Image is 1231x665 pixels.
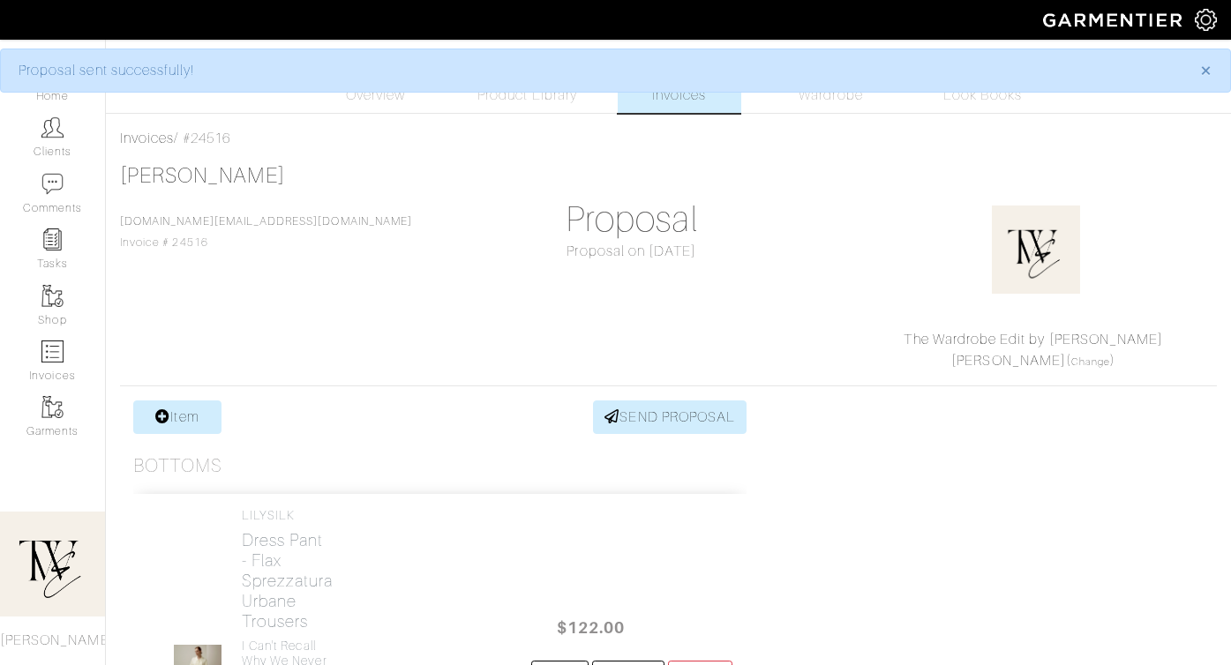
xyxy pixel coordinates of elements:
h1: Proposal [462,198,801,241]
span: Invoices [652,85,706,106]
span: × [1199,58,1212,82]
span: Invoice # 24516 [120,215,412,249]
a: Invoices [120,131,174,146]
img: gear-icon-white-bd11855cb880d31180b6d7d6211b90ccbf57a29d726f0c71d8c61bd08dd39cc2.png [1195,9,1217,31]
a: [DOMAIN_NAME][EMAIL_ADDRESS][DOMAIN_NAME] [120,215,412,228]
h3: Bottoms [133,455,222,477]
img: clients-icon-6bae9207a08558b7cb47a8932f037763ab4055f8c8b6bfacd5dc20c3e0201464.png [41,116,64,138]
a: Item [133,400,221,434]
h2: Dress Pant - Flax Sprezzatura Urbane Trousers [242,530,334,631]
img: garments-icon-b7da505a4dc4fd61783c78ac3ca0ef83fa9d6f193b1c9dc38574b1d14d53ca28.png [41,396,64,418]
a: The Wardrobe Edit by [PERSON_NAME] [904,332,1163,347]
img: garments-icon-b7da505a4dc4fd61783c78ac3ca0ef83fa9d6f193b1c9dc38574b1d14d53ca28.png [41,285,64,307]
div: Proposal sent successfully! [19,60,1174,81]
span: Overview [346,85,405,106]
a: Change [1071,356,1110,367]
img: comment-icon-a0a6a9ef722e966f86d9cbdc48e553b5cf19dbc54f86b18d962a5391bc8f6eb6.png [41,173,64,195]
img: o88SwH9y4G5nFsDJTsWZPGJH.png [992,205,1080,294]
div: ( ) [872,329,1196,371]
h4: LILYSILK [242,508,334,523]
a: SEND PROPOSAL [593,400,747,434]
span: $122.00 [538,609,644,646]
div: / #24516 [120,128,1217,149]
a: Invoices [618,49,741,113]
img: orders-icon-0abe47150d42831381b5fb84f609e132dff9fe21cb692f30cb5eec754e2cba89.png [41,340,64,362]
a: [PERSON_NAME] [951,353,1066,369]
span: Product Library [477,85,577,106]
span: Look Books [943,85,1022,106]
a: [PERSON_NAME] [120,164,285,187]
div: Proposal on [DATE] [462,241,801,262]
img: reminder-icon-8004d30b9f0a5d33ae49ab947aed9ed385cf756f9e5892f1edd6e32f2345188e.png [41,228,64,250]
span: Wardrobe [799,85,862,106]
img: garmentier-logo-header-white-b43fb05a5012e4ada735d5af1a66efaba907eab6374d6393d1fbf88cb4ef424d.png [1034,4,1195,35]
